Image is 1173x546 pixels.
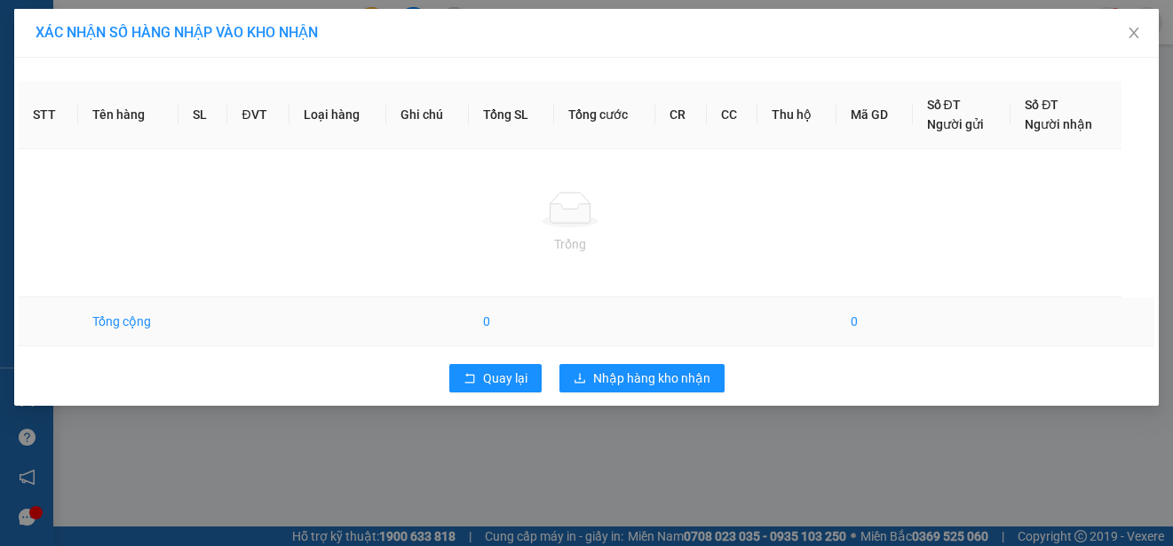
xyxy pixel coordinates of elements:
div: Trống [33,234,1107,254]
th: Tên hàng [78,81,178,149]
th: Ghi chú [386,81,468,149]
span: close [1127,26,1141,40]
th: STT [19,81,78,149]
button: Close [1109,9,1159,59]
th: Tổng SL [469,81,554,149]
th: SL [178,81,227,149]
button: rollbackQuay lại [449,364,542,392]
span: Số ĐT [1025,98,1058,112]
span: Số ĐT [927,98,961,112]
th: Tổng cước [554,81,655,149]
span: Người gửi [927,117,984,131]
th: Mã GD [836,81,912,149]
td: 0 [836,297,912,346]
span: Quay lại [483,368,527,388]
td: 0 [469,297,554,346]
span: Nhập hàng kho nhận [593,368,710,388]
th: CC [707,81,758,149]
th: Loại hàng [289,81,387,149]
span: download [574,372,586,386]
button: downloadNhập hàng kho nhận [559,364,725,392]
span: XÁC NHẬN SỐ HÀNG NHẬP VÀO KHO NHẬN [36,24,318,41]
th: ĐVT [227,81,289,149]
th: CR [655,81,707,149]
span: rollback [464,372,476,386]
td: Tổng cộng [78,297,178,346]
th: Thu hộ [757,81,836,149]
span: Người nhận [1025,117,1092,131]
